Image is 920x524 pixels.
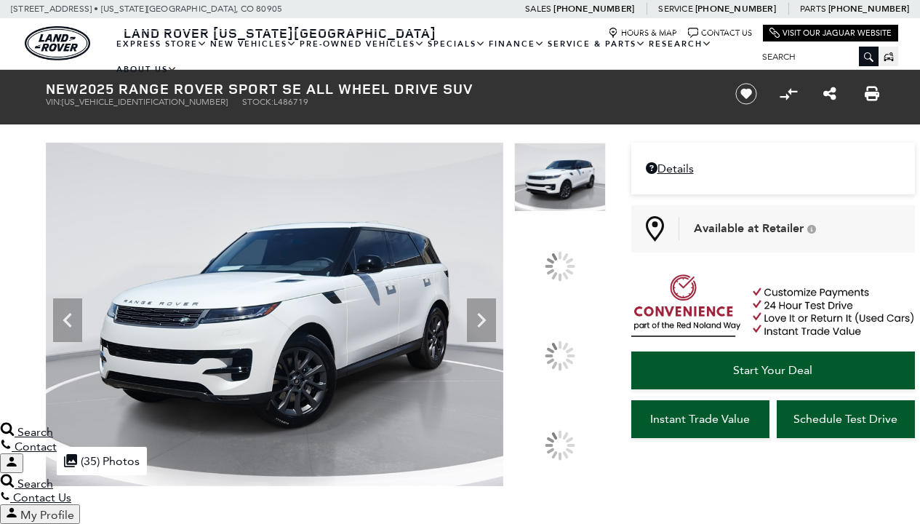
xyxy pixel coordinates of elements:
span: Contact Us [13,491,71,504]
a: Hours & Map [608,28,677,39]
a: [PHONE_NUMBER] [695,3,776,15]
a: Land Rover [US_STATE][GEOGRAPHIC_DATA] [115,24,445,41]
span: Start Your Deal [733,363,812,377]
span: [US_VEHICLE_IDENTIFICATION_NUMBER] [62,97,228,107]
strong: New [46,79,79,98]
a: Contact Us [688,28,752,39]
span: Land Rover [US_STATE][GEOGRAPHIC_DATA] [124,24,436,41]
span: Service [658,4,692,14]
span: Sales [525,4,551,14]
span: My Profile [20,508,74,522]
input: Search [751,48,879,65]
a: land-rover [25,26,90,60]
a: Finance [487,31,546,57]
a: New Vehicles [209,31,298,57]
a: [STREET_ADDRESS] • [US_STATE][GEOGRAPHIC_DATA], CO 80905 [11,4,282,14]
span: Stock: [242,97,273,107]
span: Search [17,425,53,439]
div: Vehicle is in stock and ready for immediate delivery. Due to demand, availability is subject to c... [807,224,816,234]
button: Compare vehicle [777,83,799,105]
a: About Us [115,57,179,82]
a: Service & Parts [546,31,647,57]
a: Visit Our Jaguar Website [769,28,892,39]
span: VIN: [46,97,62,107]
a: Pre-Owned Vehicles [298,31,426,57]
h1: 2025 Range Rover Sport SE All Wheel Drive SUV [46,81,711,97]
a: Details [646,162,900,175]
span: Schedule Test Drive [793,412,897,426]
a: Schedule Test Drive [777,400,915,438]
span: Contact [15,440,57,453]
a: Specials [426,31,487,57]
span: L486719 [273,97,308,107]
a: Print this New 2025 Range Rover Sport SE All Wheel Drive SUV [865,85,879,103]
button: Save vehicle [730,82,762,106]
a: [PHONE_NUMBER] [553,3,634,15]
a: [PHONE_NUMBER] [828,3,909,15]
span: Search [17,477,53,491]
nav: Main Navigation [115,31,751,82]
img: New 2025 Fuji White LAND ROVER SE image 1 [514,143,606,212]
a: Instant Trade Value [631,400,769,438]
a: Start Your Deal [631,352,915,389]
img: New 2025 Fuji White LAND ROVER SE image 1 [46,143,503,486]
span: Available at Retailer [694,221,804,237]
a: Research [647,31,713,57]
img: Land Rover [25,26,90,60]
span: Parts [800,4,826,14]
a: EXPRESS STORE [115,31,209,57]
img: Map Pin Icon [646,216,664,242]
span: Instant Trade Value [650,412,750,426]
a: Share this New 2025 Range Rover Sport SE All Wheel Drive SUV [823,85,836,103]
